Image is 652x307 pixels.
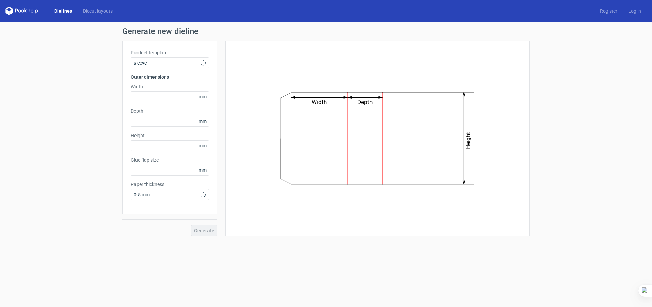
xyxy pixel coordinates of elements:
span: mm [197,116,209,126]
label: Width [131,83,209,90]
a: Log in [623,7,647,14]
span: mm [197,141,209,151]
h1: Generate new dieline [122,27,530,35]
span: mm [197,92,209,102]
span: 0.5 mm [134,191,201,198]
label: Depth [131,108,209,114]
a: Diecut layouts [77,7,118,14]
h3: Outer dimensions [131,74,209,80]
text: Depth [358,98,373,105]
label: Product template [131,49,209,56]
span: sleeve [134,59,201,66]
span: mm [197,165,209,175]
text: Width [312,98,327,105]
label: Height [131,132,209,139]
a: Register [595,7,623,14]
label: Paper thickness [131,181,209,188]
a: Dielines [49,7,77,14]
label: Glue flap size [131,157,209,163]
text: Height [465,132,472,149]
